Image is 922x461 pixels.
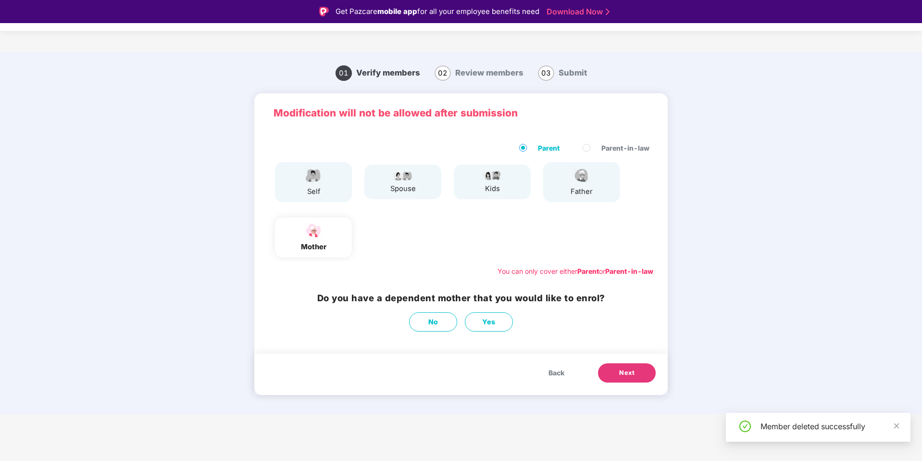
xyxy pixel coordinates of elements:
span: Back [548,368,564,378]
img: svg+xml;base64,PHN2ZyB4bWxucz0iaHR0cDovL3d3dy53My5vcmcvMjAwMC9zdmciIHdpZHRoPSI1NCIgaGVpZ2h0PSIzOC... [301,222,325,239]
button: Yes [465,312,513,332]
span: 03 [538,65,554,81]
button: Next [598,363,656,383]
img: svg+xml;base64,PHN2ZyB4bWxucz0iaHR0cDovL3d3dy53My5vcmcvMjAwMC9zdmciIHdpZHRoPSI5Ny44OTciIGhlaWdodD... [391,169,415,181]
span: 01 [336,65,352,81]
strong: mobile app [377,7,417,16]
img: svg+xml;base64,PHN2ZyBpZD0iRmF0aGVyX2ljb24iIHhtbG5zPSJodHRwOi8vd3d3LnczLm9yZy8yMDAwL3N2ZyIgeG1sbn... [570,167,594,184]
span: Review members [455,68,523,77]
span: Parent-in-law [598,143,653,154]
span: check-circle [739,421,751,432]
span: Verify members [356,68,420,77]
img: Stroke [606,7,610,17]
span: Submit [559,68,587,77]
div: You can only cover either or [498,266,653,277]
span: Parent [534,143,563,154]
a: Download Now [547,7,607,17]
h3: Do you have a dependent mother that you would like to enrol? [317,291,605,305]
img: svg+xml;base64,PHN2ZyB4bWxucz0iaHR0cDovL3d3dy53My5vcmcvMjAwMC9zdmciIHdpZHRoPSI3OS4wMzciIGhlaWdodD... [480,169,504,181]
span: Yes [482,317,496,327]
div: spouse [390,183,416,194]
b: Parent-in-law [605,267,653,275]
div: Member deleted successfully [760,421,899,432]
div: mother [301,242,326,253]
div: Get Pazcare for all your employee benefits need [336,6,539,17]
div: self [301,186,325,197]
span: 02 [435,65,451,81]
p: Modification will not be allowed after submission [274,105,648,121]
img: svg+xml;base64,PHN2ZyBpZD0iRW1wbG95ZWVfbWFsZSIgeG1sbnM9Imh0dHA6Ly93d3cudzMub3JnLzIwMDAvc3ZnIiB3aW... [301,167,325,184]
div: father [570,186,594,197]
button: Back [539,363,574,383]
img: Logo [319,7,329,16]
b: Parent [577,267,599,275]
div: kids [480,183,504,194]
button: No [409,312,457,332]
span: Next [619,368,635,378]
span: close [893,423,900,429]
span: No [428,317,438,327]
